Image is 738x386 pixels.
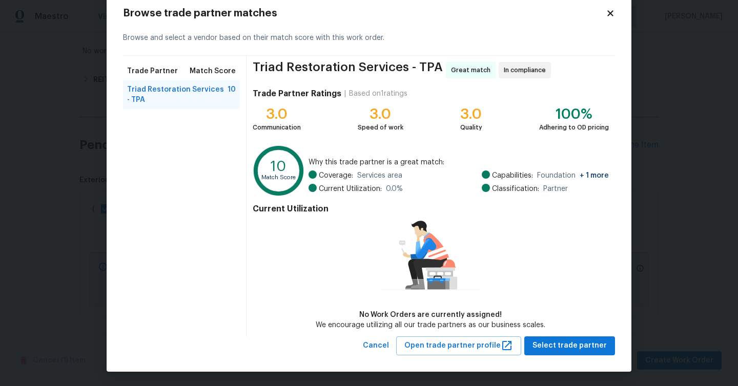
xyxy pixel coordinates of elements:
span: Capabilities: [492,170,533,181]
span: Great match [451,65,495,75]
button: Select trade partner [524,336,615,355]
span: Why this trade partner is a great match: [309,157,609,167]
span: Current Utilization: [319,184,382,194]
span: Trade Partner [127,66,178,76]
div: 100% [539,109,609,119]
h4: Trade Partner Ratings [253,89,341,99]
div: Adhering to OD pricing [539,122,609,133]
div: Browse and select a vendor based on their match score with this work order. [123,20,615,56]
span: Coverage: [319,170,353,181]
span: Select trade partner [532,339,607,352]
span: 10 [228,84,236,105]
div: Communication [253,122,301,133]
span: Open trade partner profile [404,339,513,352]
h2: Browse trade partner matches [123,8,606,18]
div: 3.0 [460,109,482,119]
span: Classification: [492,184,539,194]
span: Foundation [537,170,609,181]
div: No Work Orders are currently assigned! [316,310,545,320]
button: Open trade partner profile [396,336,521,355]
div: 3.0 [253,109,301,119]
div: 3.0 [358,109,403,119]
div: Quality [460,122,482,133]
text: Match Score [261,175,296,180]
span: Triad Restoration Services - TPA [253,62,443,78]
h4: Current Utilization [253,204,609,214]
div: | [341,89,349,99]
span: + 1 more [580,172,609,179]
span: Cancel [363,339,389,352]
span: Triad Restoration Services - TPA [127,84,228,105]
div: Speed of work [358,122,403,133]
span: In compliance [504,65,550,75]
span: Services area [357,170,402,181]
span: 0.0 % [386,184,403,194]
div: Based on 1 ratings [349,89,407,99]
button: Cancel [359,336,393,355]
span: Partner [543,184,568,194]
text: 10 [271,159,286,174]
span: Match Score [190,66,236,76]
div: We encourage utilizing all our trade partners as our business scales. [316,320,545,330]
